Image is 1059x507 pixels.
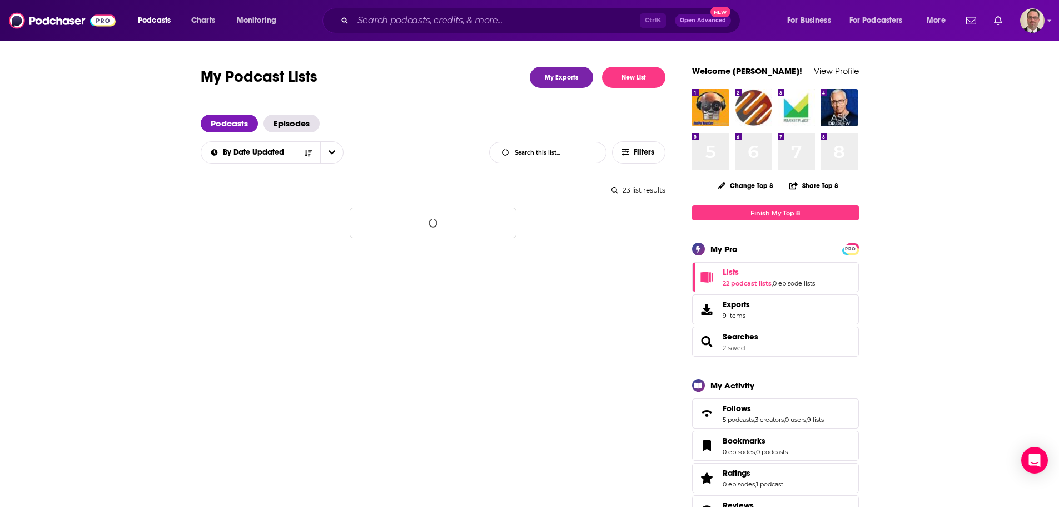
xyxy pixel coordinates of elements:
[680,18,726,23] span: Open Advanced
[756,480,783,488] a: 1 podcast
[692,294,859,324] a: Exports
[350,208,516,238] button: Loading
[990,11,1007,30] a: Show notifications dropdown
[692,431,859,461] span: Bookmarks
[723,332,758,342] a: Searches
[692,463,859,493] span: Ratings
[612,141,665,164] button: Filters
[723,312,750,319] span: 9 items
[842,12,919,29] button: open menu
[723,468,750,478] span: Ratings
[754,416,755,424] span: ,
[138,13,171,28] span: Podcasts
[807,416,824,424] a: 9 lists
[263,115,320,132] a: Episodes
[1020,8,1045,33] span: Logged in as PercPodcast
[821,89,858,126] img: Ask Dr. Drew
[201,141,344,164] h2: Choose List sort
[806,416,807,424] span: ,
[692,262,859,292] span: Lists
[723,448,755,456] a: 0 episodes
[201,115,258,132] a: Podcasts
[723,436,788,446] a: Bookmarks
[1021,447,1048,474] div: Open Intercom Messenger
[710,7,730,17] span: New
[723,436,765,446] span: Bookmarks
[814,66,859,76] a: View Profile
[723,403,751,414] span: Follows
[755,448,756,456] span: ,
[723,299,750,309] span: Exports
[675,14,731,27] button: Open AdvancedNew
[844,244,857,253] a: PRO
[353,12,640,29] input: Search podcasts, credits, & more...
[229,12,291,29] button: open menu
[696,334,718,350] a: Searches
[692,89,729,126] img: Reel Pod News Cast™ with Levon Putney
[787,13,831,28] span: For Business
[772,279,773,287] span: ,
[755,480,756,488] span: ,
[710,380,754,391] div: My Activity
[723,480,755,488] a: 0 episodes
[696,438,718,454] a: Bookmarks
[333,8,751,33] div: Search podcasts, credits, & more...
[696,406,718,421] a: Follows
[778,89,815,126] img: Marketplace
[789,175,839,196] button: Share Top 8
[723,267,739,277] span: Lists
[712,179,780,193] button: Change Top 8
[755,416,784,424] a: 3 creators
[844,245,857,253] span: PRO
[785,416,806,424] a: 0 users
[710,244,738,254] div: My Pro
[640,13,666,28] span: Ctrl K
[784,416,785,424] span: ,
[962,11,981,30] a: Show notifications dropdown
[530,67,593,88] a: My Exports
[201,67,317,88] h1: My Podcast Lists
[184,12,222,29] a: Charts
[297,142,320,163] button: Sort Direction
[1020,8,1045,33] img: User Profile
[849,13,903,28] span: For Podcasters
[320,142,344,163] button: open menu
[237,13,276,28] span: Monitoring
[723,279,772,287] a: 22 podcast lists
[723,344,745,352] a: 2 saved
[779,12,845,29] button: open menu
[723,416,754,424] a: 5 podcasts
[723,403,824,414] a: Follows
[927,13,946,28] span: More
[773,279,815,287] a: 0 episode lists
[223,149,288,156] span: By Date Updated
[723,267,815,277] a: Lists
[130,12,185,29] button: open menu
[919,12,959,29] button: open menu
[602,67,665,88] button: New List
[1020,8,1045,33] button: Show profile menu
[200,149,297,156] button: open menu
[692,398,859,429] span: Follows
[756,448,788,456] a: 0 podcasts
[696,302,718,317] span: Exports
[696,269,718,285] a: Lists
[9,10,116,31] img: Podchaser - Follow, Share and Rate Podcasts
[692,327,859,357] span: Searches
[696,470,718,486] a: Ratings
[634,149,656,156] span: Filters
[692,205,859,220] a: Finish My Top 8
[692,66,802,76] a: Welcome [PERSON_NAME]!
[723,468,783,478] a: Ratings
[735,89,772,126] img: Rare Earth Exchanges
[191,13,215,28] span: Charts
